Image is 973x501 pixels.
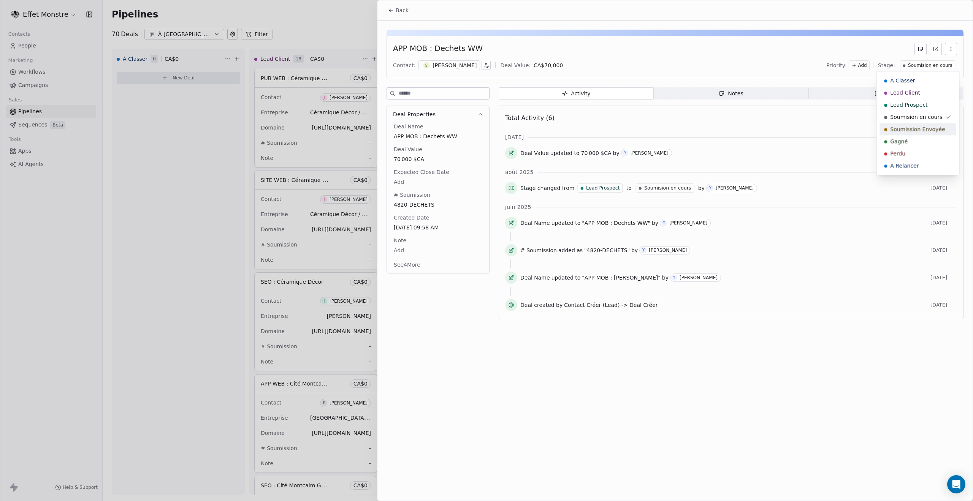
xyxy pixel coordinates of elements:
[890,125,945,133] span: Soumission Envoyée
[890,162,919,169] span: À Relancer
[890,137,908,145] span: Gagné
[890,89,920,96] span: Lead Client
[890,113,942,121] span: Soumision en cours
[890,150,905,157] span: Perdu
[890,77,915,84] span: À Classer
[880,74,956,172] div: Suggestions
[890,101,927,109] span: Lead Prospect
